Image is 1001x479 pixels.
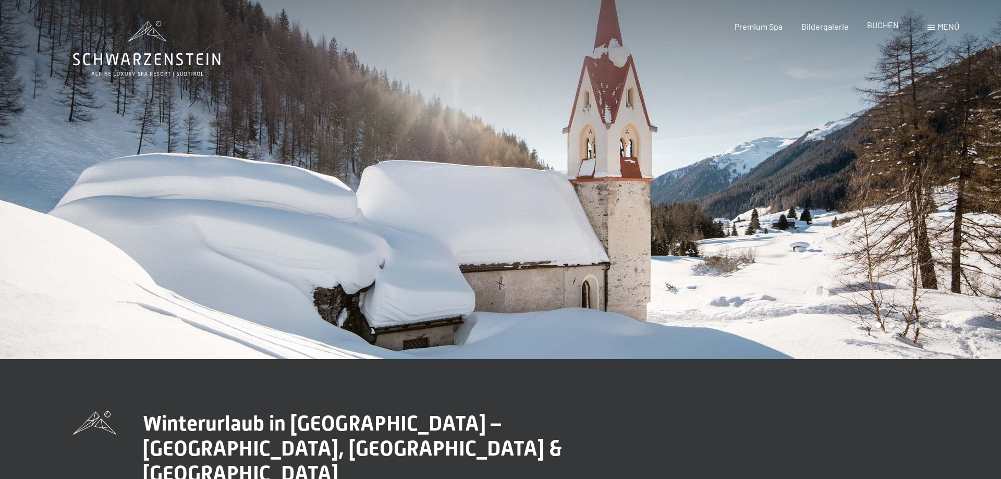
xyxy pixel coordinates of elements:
[862,322,868,328] div: Carousel Page 1
[859,322,959,328] div: Carousel Pagination
[901,322,907,328] div: Carousel Page 4
[875,322,881,328] div: Carousel Page 2 (Current Slide)
[914,322,920,328] div: Carousel Page 5
[927,322,933,328] div: Carousel Page 6
[937,21,959,31] span: Menü
[735,21,783,31] a: Premium Spa
[954,322,959,328] div: Carousel Page 8
[941,322,946,328] div: Carousel Page 7
[888,322,894,328] div: Carousel Page 3
[801,21,849,31] a: Bildergalerie
[867,20,899,30] a: BUCHEN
